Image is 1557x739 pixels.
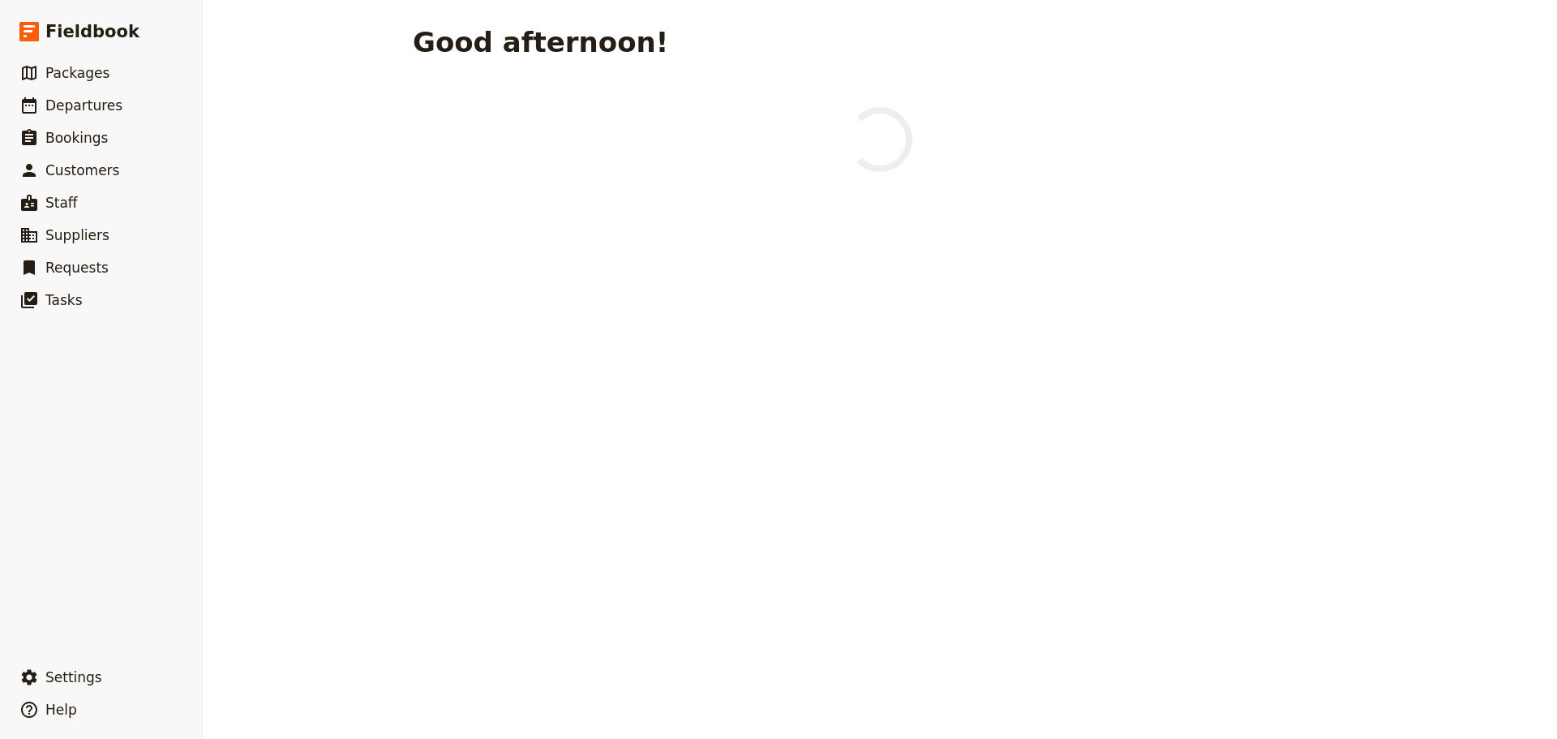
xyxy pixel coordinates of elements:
span: Staff [45,195,78,211]
span: Tasks [45,292,83,308]
span: Customers [45,162,119,178]
span: Help [45,702,77,718]
span: Packages [45,65,109,81]
span: Requests [45,260,109,276]
span: Departures [45,97,122,114]
span: Suppliers [45,227,109,243]
span: Fieldbook [45,19,139,44]
span: Bookings [45,130,108,146]
span: Settings [45,669,102,685]
h1: Good afternoon! [413,26,668,58]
